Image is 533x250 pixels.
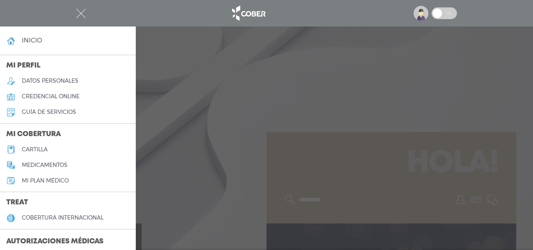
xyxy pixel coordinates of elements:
h5: credencial online [22,93,80,100]
h5: medicamentos [22,162,68,168]
h5: cartilla [22,146,48,153]
img: Cober_menu-close-white.svg [76,9,86,18]
h5: guía de servicios [22,109,76,115]
h5: datos personales [22,78,78,84]
img: logo_cober_home-white.png [228,4,269,23]
h5: Mi plan médico [22,177,69,184]
h5: cobertura internacional [22,215,103,221]
img: profile-placeholder.svg [414,6,428,21]
h4: inicio [22,37,42,44]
